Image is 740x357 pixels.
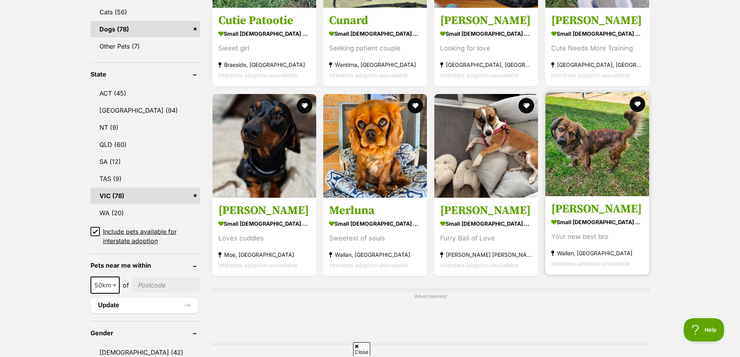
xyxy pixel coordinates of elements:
[440,60,532,70] strong: [GEOGRAPHIC_DATA], [GEOGRAPHIC_DATA]
[551,232,643,242] div: Your new best bro
[551,72,630,79] span: Interstate adoption unavailable
[132,278,200,293] input: postcode
[434,197,538,276] a: [PERSON_NAME] small [DEMOGRAPHIC_DATA] Dog Furry Ball of Love [PERSON_NAME] [PERSON_NAME], [GEOGR...
[91,21,200,37] a: Dogs (78)
[545,8,649,87] a: [PERSON_NAME] small [DEMOGRAPHIC_DATA] Dog Cute Needs More Training [GEOGRAPHIC_DATA], [GEOGRAPHI...
[353,342,370,356] span: Close
[551,216,643,228] strong: small [DEMOGRAPHIC_DATA] Dog
[329,233,421,244] div: Sweetest of souls
[684,318,724,341] iframe: Help Scout Beacon - Open
[91,171,200,187] a: TAS (9)
[329,262,408,268] span: Interstate adoption unavailable
[323,197,427,276] a: Merluna small [DEMOGRAPHIC_DATA] Dog Sweetest of souls Wallan, [GEOGRAPHIC_DATA] Interstate adopt...
[218,44,310,54] div: Sweet girl
[218,14,310,28] h3: Cutie Patootie
[91,329,200,336] header: Gender
[434,94,538,198] img: Lillie Uffelman - Jack Russell Terrier Dog
[551,14,643,28] h3: [PERSON_NAME]
[91,153,200,170] a: SA (12)
[91,38,200,54] a: Other Pets (7)
[91,298,198,313] button: Update
[434,8,538,87] a: [PERSON_NAME] small [DEMOGRAPHIC_DATA] Dog Looking for love [GEOGRAPHIC_DATA], [GEOGRAPHIC_DATA] ...
[91,280,119,291] span: 50km
[551,260,630,267] span: Interstate adoption unavailable
[440,14,532,28] h3: [PERSON_NAME]
[440,262,519,268] span: Interstate adoption unavailable
[91,119,200,136] a: NT (9)
[440,28,532,40] strong: small [DEMOGRAPHIC_DATA] Dog
[91,102,200,118] a: [GEOGRAPHIC_DATA] (94)
[519,98,534,113] button: favourite
[329,28,421,40] strong: small [DEMOGRAPHIC_DATA] Dog
[329,72,408,79] span: Interstate adoption unavailable
[329,249,421,260] strong: Wallan, [GEOGRAPHIC_DATA]
[218,218,310,229] strong: small [DEMOGRAPHIC_DATA] Dog
[545,92,649,196] img: Broski - Dachshund x Border Collie Dog
[212,8,316,87] a: Cutie Patootie small [DEMOGRAPHIC_DATA] Dog Sweet girl Braeside, [GEOGRAPHIC_DATA] Interstate ado...
[440,203,532,218] h3: [PERSON_NAME]
[91,71,200,78] header: State
[91,188,200,204] a: VIC (78)
[551,44,643,54] div: Cute Needs More Training
[551,28,643,40] strong: small [DEMOGRAPHIC_DATA] Dog
[91,262,200,269] header: Pets near me within
[551,248,643,258] strong: Wallan, [GEOGRAPHIC_DATA]
[551,60,643,70] strong: [GEOGRAPHIC_DATA], [GEOGRAPHIC_DATA]
[103,227,200,246] span: Include pets available for interstate adoption
[91,227,200,246] a: Include pets available for interstate adoption
[329,44,421,54] div: Seeking patient couple
[91,136,200,153] a: QLD (60)
[212,197,316,276] a: [PERSON_NAME] small [DEMOGRAPHIC_DATA] Dog Loves cuddles Moe, [GEOGRAPHIC_DATA] Interstate adopti...
[440,218,532,229] strong: small [DEMOGRAPHIC_DATA] Dog
[323,94,427,198] img: Merluna - Cavalier King Charles Spaniel Dog
[630,96,645,112] button: favourite
[218,203,310,218] h3: [PERSON_NAME]
[323,8,427,87] a: Cunard small [DEMOGRAPHIC_DATA] Dog Seeking patient couple Wantirna, [GEOGRAPHIC_DATA] Interstate...
[440,249,532,260] strong: [PERSON_NAME] [PERSON_NAME], [GEOGRAPHIC_DATA]
[218,233,310,244] div: Loves cuddles
[440,72,519,79] span: Interstate adoption unavailable
[440,233,532,244] div: Furry Ball of Love
[545,196,649,275] a: [PERSON_NAME] small [DEMOGRAPHIC_DATA] Dog Your new best bro Wallan, [GEOGRAPHIC_DATA] Interstate...
[329,60,421,70] strong: Wantirna, [GEOGRAPHIC_DATA]
[212,94,316,198] img: Luther - Dachshund Dog
[551,202,643,216] h3: [PERSON_NAME]
[218,60,310,70] strong: Braeside, [GEOGRAPHIC_DATA]
[440,44,532,54] div: Looking for love
[329,218,421,229] strong: small [DEMOGRAPHIC_DATA] Dog
[407,98,423,113] button: favourite
[123,280,129,290] span: of
[91,4,200,20] a: Cats (56)
[218,249,310,260] strong: Moe, [GEOGRAPHIC_DATA]
[91,205,200,221] a: WA (20)
[218,72,297,79] span: Interstate adoption unavailable
[329,203,421,218] h3: Merluna
[218,262,297,268] span: Interstate adoption unavailable
[296,98,312,113] button: favourite
[218,28,310,40] strong: small [DEMOGRAPHIC_DATA] Dog
[91,85,200,101] a: ACT (45)
[329,14,421,28] h3: Cunard
[91,277,120,294] span: 50km
[212,289,650,345] div: Advertisement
